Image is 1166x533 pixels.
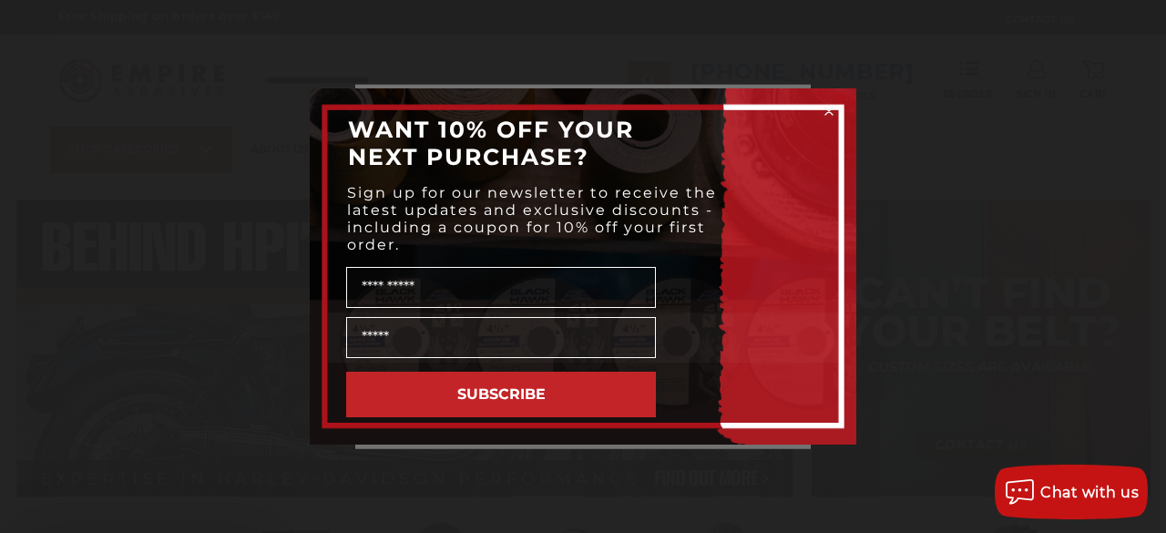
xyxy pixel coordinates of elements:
button: Chat with us [995,465,1148,519]
span: Chat with us [1040,484,1139,501]
input: Email [346,317,656,358]
button: SUBSCRIBE [346,372,656,417]
span: WANT 10% OFF YOUR NEXT PURCHASE? [348,116,634,170]
button: Close dialog [820,102,838,120]
span: Sign up for our newsletter to receive the latest updates and exclusive discounts - including a co... [347,184,717,253]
